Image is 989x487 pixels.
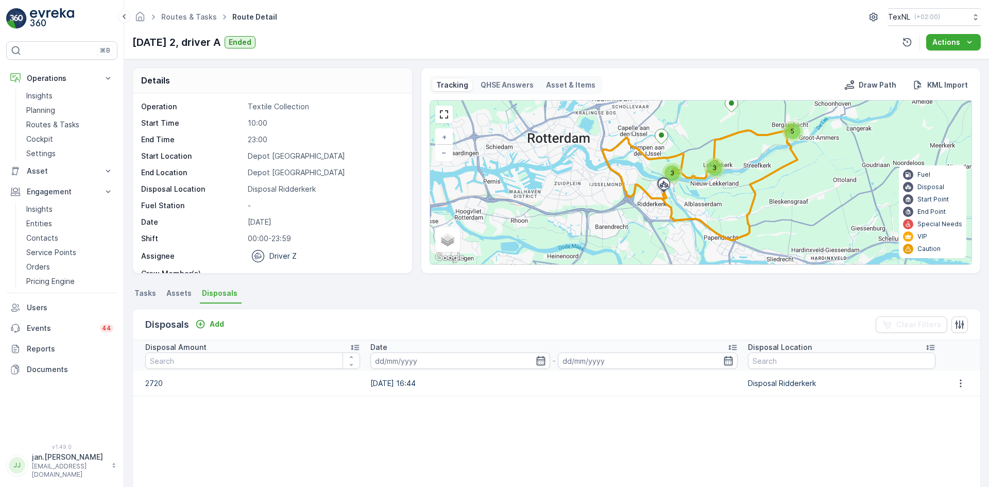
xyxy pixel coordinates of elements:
[704,158,725,178] div: 3
[662,163,683,183] div: 3
[26,120,79,130] p: Routes & Tasks
[248,102,401,112] p: Textile Collection
[248,135,401,145] p: 23:00
[141,268,244,279] p: Crew Member(s)
[225,36,255,48] button: Ended
[917,195,949,204] p: Start Point
[145,352,360,369] input: Search
[145,342,207,352] p: Disposal Amount
[141,217,244,227] p: Date
[141,233,244,244] p: Shift
[248,200,401,211] p: -
[932,37,960,47] p: Actions
[782,121,803,142] div: 5
[248,167,401,178] p: Depot [GEOGRAPHIC_DATA]
[100,46,110,55] p: ⌘B
[6,297,117,318] a: Users
[917,220,962,228] p: Special Needs
[145,317,189,332] p: Disposals
[6,318,117,339] a: Events44
[27,73,97,83] p: Operations
[442,132,447,141] span: +
[141,118,244,128] p: Start Time
[22,117,117,132] a: Routes & Tasks
[436,80,468,90] p: Tracking
[26,91,53,101] p: Insights
[26,148,56,159] p: Settings
[132,35,220,50] p: [DATE] 2, driver A
[840,79,900,91] button: Draw Path
[436,145,452,160] a: Zoom Out
[748,352,935,369] input: Search
[248,118,401,128] p: 10:00
[22,274,117,289] a: Pricing Engine
[22,132,117,146] a: Cockpit
[896,320,941,330] p: Clear Filters
[546,80,595,90] p: Asset & Items
[6,8,27,29] img: logo
[26,134,53,144] p: Cockpit
[32,452,106,462] p: jan.[PERSON_NAME]
[917,245,941,253] p: Caution
[166,288,192,298] span: Assets
[27,187,97,197] p: Engagement
[141,135,244,145] p: End Time
[134,15,146,24] a: Homepage
[26,247,76,258] p: Service Points
[917,208,946,216] p: End Point
[791,127,794,135] span: 5
[436,129,452,145] a: Zoom In
[22,231,117,245] a: Contacts
[743,371,940,396] td: Disposal Ridderkerk
[909,79,972,91] button: KML Import
[888,8,981,26] button: TexNL(+02:00)
[859,80,896,90] p: Draw Path
[917,183,944,191] p: Disposal
[22,202,117,216] a: Insights
[6,339,117,359] a: Reports
[22,103,117,117] a: Planning
[370,352,550,369] input: dd/mm/yyyy
[141,102,244,112] p: Operation
[433,251,467,264] a: Open this area in Google Maps (opens a new window)
[248,268,401,279] p: -
[552,355,556,367] p: -
[27,323,94,333] p: Events
[248,233,401,244] p: 00:00-23:59
[436,107,452,122] a: View Fullscreen
[248,217,401,227] p: [DATE]
[27,303,113,313] p: Users
[248,151,401,161] p: Depot [GEOGRAPHIC_DATA]
[141,251,175,261] p: Assignee
[22,260,117,274] a: Orders
[26,204,53,214] p: Insights
[102,324,111,332] p: 44
[27,166,97,176] p: Asset
[229,37,251,47] p: Ended
[141,200,244,211] p: Fuel Station
[748,342,812,352] p: Disposal Location
[22,146,117,161] a: Settings
[32,462,106,479] p: [EMAIL_ADDRESS][DOMAIN_NAME]
[6,68,117,89] button: Operations
[22,89,117,103] a: Insights
[9,457,25,474] div: JJ
[141,151,244,161] p: Start Location
[6,444,117,450] span: v 1.49.0
[917,171,930,179] p: Fuel
[27,364,113,375] p: Documents
[926,34,981,51] button: Actions
[876,316,947,333] button: Clear Filters
[191,318,228,330] button: Add
[27,344,113,354] p: Reports
[927,80,968,90] p: KML Import
[914,13,940,21] p: ( +02:00 )
[6,359,117,380] a: Documents
[269,251,297,261] p: Driver Z
[670,169,674,177] span: 3
[888,12,910,22] p: TexNL
[230,12,279,22] span: Route Detail
[917,232,927,241] p: VIP
[145,378,360,389] p: 2720
[6,161,117,181] button: Asset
